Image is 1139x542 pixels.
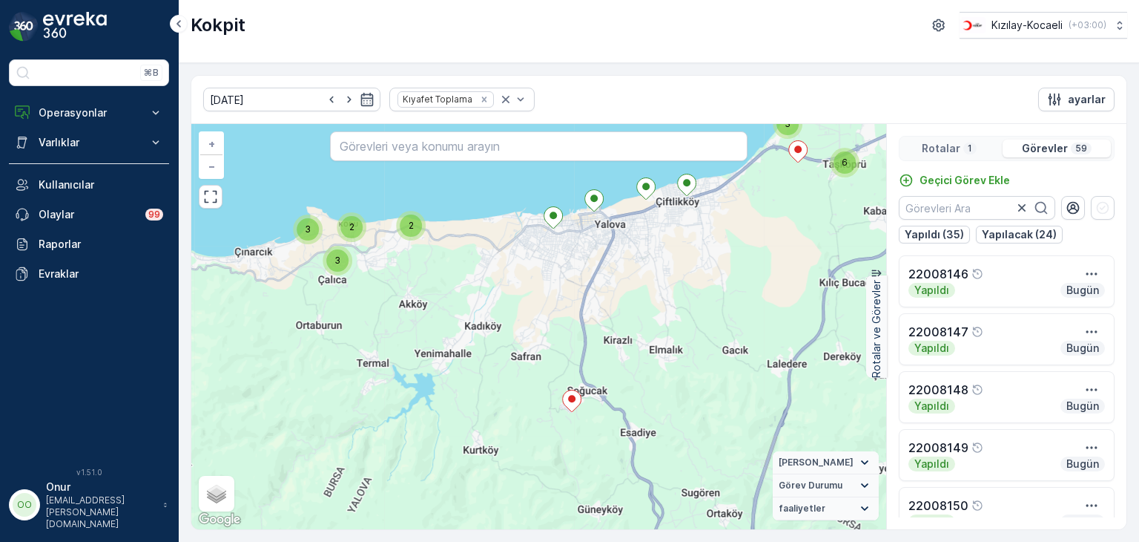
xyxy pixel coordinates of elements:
[908,497,968,515] p: 22008150
[46,480,156,494] p: Onur
[1069,19,1106,31] p: ( +03:00 )
[409,220,414,231] span: 2
[1065,399,1100,414] p: Bugün
[779,503,825,515] span: faaliyetler
[779,457,854,468] span: [PERSON_NAME]
[39,135,139,150] p: Varlıklar
[908,439,968,457] p: 22008149
[1068,92,1106,107] p: ayarlar
[191,13,245,37] p: Kokpit
[39,207,136,222] p: Olaylar
[200,155,222,177] a: Uzaklaştır
[200,133,222,155] a: Yakınlaştır
[908,381,968,399] p: 22008148
[1065,341,1100,356] p: Bugün
[899,196,1055,220] input: Görevleri Ara
[195,510,244,529] img: Google
[971,326,983,338] div: Yardım Araç İkonu
[476,94,492,105] div: Remove Kıyafet Toplama
[913,341,951,356] p: Yapıldı
[330,131,747,161] input: Görevleri veya konumu arayın
[398,92,475,106] div: Kıyafet Toplama
[971,268,983,280] div: Yardım Araç İkonu
[39,177,163,192] p: Kullanıcılar
[905,227,964,242] p: Yapıldı (35)
[39,237,163,252] p: Raporlar
[830,148,859,177] div: 6
[773,451,879,474] summary: [PERSON_NAME]
[46,494,156,530] p: [EMAIL_ADDRESS][PERSON_NAME][DOMAIN_NAME]
[966,143,974,154] p: 1
[9,128,169,157] button: Varlıklar
[39,267,163,281] p: Evraklar
[1038,88,1115,111] button: ayarlar
[960,17,986,33] img: k%C4%B1z%C4%B1lay_0jL9uU1.png
[991,18,1063,33] p: Kızılay-Kocaeli
[920,173,1010,188] p: Geçici Görev Ekle
[293,215,323,244] div: 3
[842,157,848,168] span: 6
[922,141,960,156] p: Rotalar
[1065,457,1100,471] p: Bugün
[913,457,951,471] p: Yapıldı
[334,255,340,266] span: 3
[13,493,36,517] div: OO
[9,468,169,477] span: v 1.51.0
[1022,141,1068,156] p: Görevler
[9,259,169,289] a: Evraklar
[349,221,354,232] span: 2
[9,200,169,229] a: Olaylar99
[9,98,169,128] button: Operasyonlar
[1074,143,1089,154] p: 59
[9,480,169,530] button: OOOnur[EMAIL_ADDRESS][PERSON_NAME][DOMAIN_NAME]
[899,226,970,244] button: Yapıldı (35)
[908,323,968,341] p: 22008147
[208,160,216,172] span: −
[976,226,1063,244] button: Yapılacak (24)
[323,246,352,275] div: 3
[913,283,951,298] p: Yapıldı
[982,227,1057,242] p: Yapılacak (24)
[913,399,951,414] p: Yapıldı
[1065,283,1100,298] p: Bugün
[203,88,380,111] input: dd/mm/yyyy
[43,12,107,42] img: logo_dark-DEwI_e13.png
[869,280,884,378] p: Rotalar ve Görevler
[195,510,244,529] a: Bu bölgeyi Google Haritalar'da açın (yeni pencerede açılır)
[773,109,802,139] div: 3
[971,442,983,454] div: Yardım Araç İkonu
[785,118,790,129] span: 3
[773,497,879,520] summary: faaliyetler
[9,12,39,42] img: logo
[9,229,169,259] a: Raporlar
[971,384,983,396] div: Yardım Araç İkonu
[913,515,951,529] p: Yapıldı
[148,209,160,221] p: 99
[773,474,879,497] summary: Görev Durumu
[908,265,968,283] p: 22008146
[779,480,842,492] span: Görev Durumu
[305,223,311,235] span: 3
[396,211,426,241] div: 2
[971,500,983,512] div: Yardım Araç İkonu
[208,137,215,150] span: +
[1065,515,1100,529] p: Bugün
[9,170,169,200] a: Kullanıcılar
[39,105,139,120] p: Operasyonlar
[899,173,1010,188] a: Geçici Görev Ekle
[200,477,233,510] a: Layers
[960,12,1127,39] button: Kızılay-Kocaeli(+03:00)
[144,67,159,79] p: ⌘B
[337,212,366,242] div: 2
